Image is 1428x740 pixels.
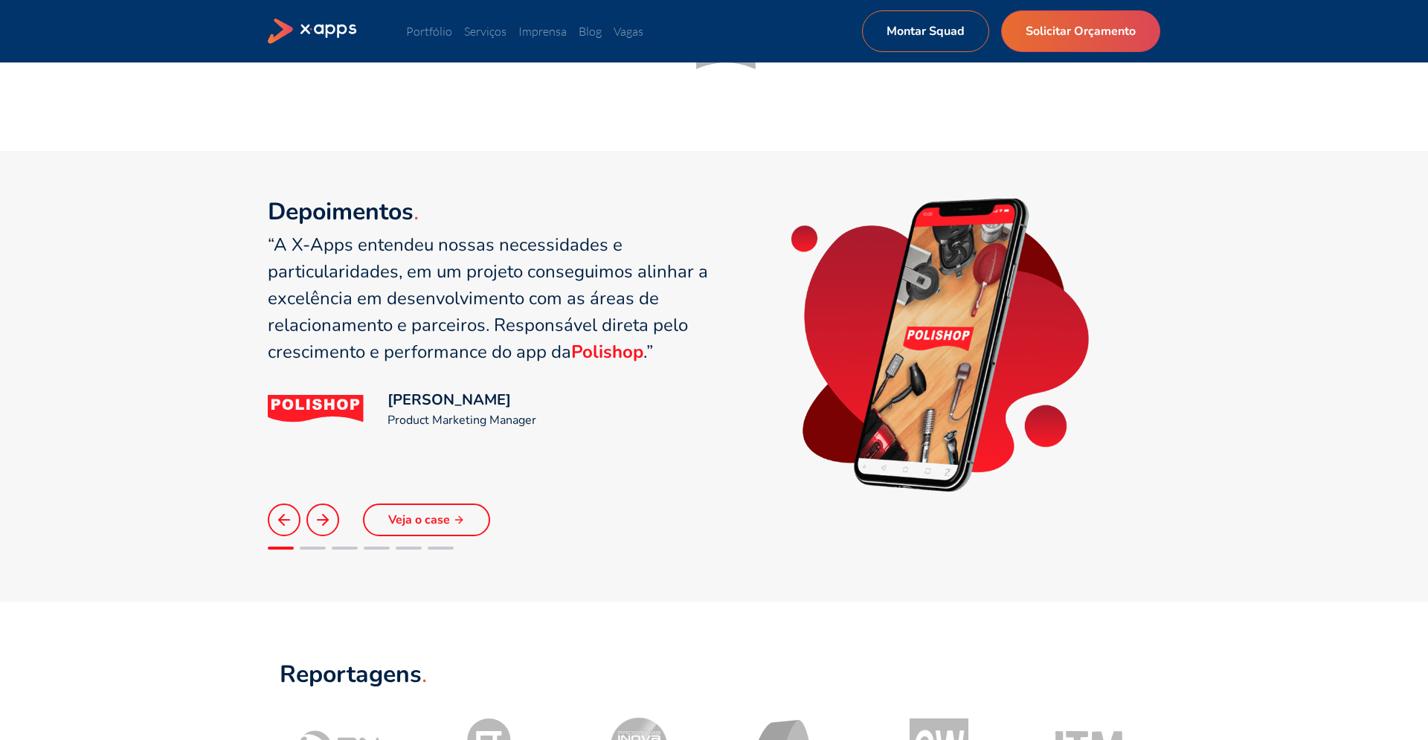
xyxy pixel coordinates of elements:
strong: Reportagens [280,658,422,690]
a: Portfólio [406,24,452,39]
div: [PERSON_NAME] [387,389,536,411]
strong: Polishop [571,340,643,364]
a: Imprensa [518,24,567,39]
a: Reportagens [280,661,427,694]
a: Solicitar Orçamento [1001,10,1160,52]
img: Polishop logo [268,395,364,422]
q: “A X-Apps entendeu nossas necessidades e particularidades, em um projeto conseguimos alinhar a ex... [268,233,708,364]
strong: Depoimentos [268,196,414,228]
a: Vagas [614,24,643,39]
a: Blog [579,24,602,39]
a: Serviços [464,24,506,39]
div: Product Marketing Manager [387,411,536,429]
a: Veja o case [363,503,490,536]
a: Montar Squad [862,10,989,52]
